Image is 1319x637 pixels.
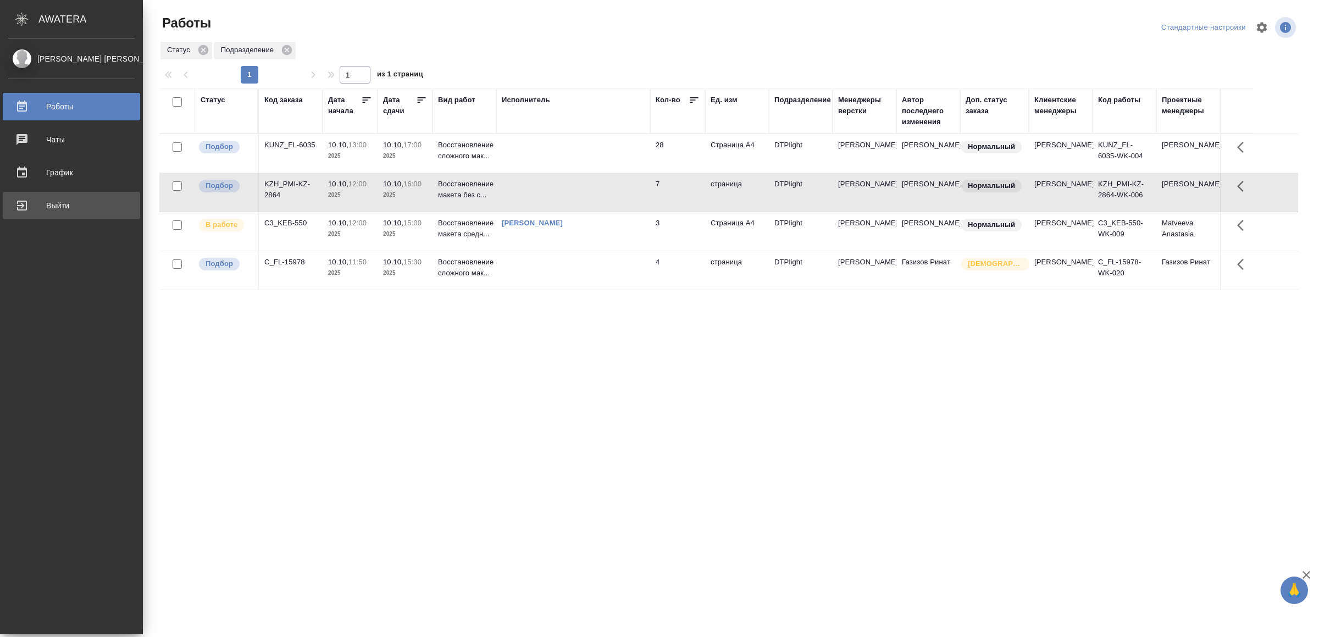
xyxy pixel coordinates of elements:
[838,218,891,229] p: [PERSON_NAME]
[650,212,705,251] td: 3
[711,95,738,106] div: Ед. изм
[8,197,135,214] div: Выйти
[328,95,361,117] div: Дата начала
[769,251,833,290] td: DTPlight
[769,212,833,251] td: DTPlight
[328,151,372,162] p: 2025
[403,258,422,266] p: 15:30
[1093,173,1156,212] td: KZH_PMI-KZ-2864-WK-006
[264,95,303,106] div: Код заказа
[198,218,252,232] div: Исполнитель выполняет работу
[705,212,769,251] td: Страница А4
[160,42,212,59] div: Статус
[1093,251,1156,290] td: C_FL-15978-WK-020
[3,192,140,219] a: Выйти
[3,159,140,186] a: График
[383,190,427,201] p: 2025
[38,8,143,30] div: AWATERA
[705,134,769,173] td: Страница А4
[3,126,140,153] a: Чаты
[1162,95,1215,117] div: Проектные менеджеры
[502,219,563,227] a: [PERSON_NAME]
[1093,134,1156,173] td: KUNZ_FL-6035-WK-004
[8,131,135,148] div: Чаты
[656,95,680,106] div: Кол-во
[383,258,403,266] p: 10.10,
[966,95,1023,117] div: Доп. статус заказа
[1231,173,1257,200] button: Здесь прячутся важные кнопки
[206,180,233,191] p: Подбор
[206,219,237,230] p: В работе
[383,180,403,188] p: 10.10,
[8,98,135,115] div: Работы
[1093,212,1156,251] td: C3_KEB-550-WK-009
[206,258,233,269] p: Подбор
[1231,134,1257,160] button: Здесь прячутся важные кнопки
[1029,212,1093,251] td: [PERSON_NAME]
[1029,251,1093,290] td: [PERSON_NAME]
[1156,212,1220,251] td: Matveeva Anastasia
[383,219,403,227] p: 10.10,
[198,257,252,272] div: Можно подбирать исполнителей
[705,173,769,212] td: страница
[328,258,348,266] p: 10.10,
[650,173,705,212] td: 7
[1098,95,1140,106] div: Код работы
[438,179,491,201] p: Восстановление макета без с...
[328,229,372,240] p: 2025
[438,95,475,106] div: Вид работ
[383,268,427,279] p: 2025
[1231,212,1257,239] button: Здесь прячутся важные кнопки
[221,45,278,56] p: Подразделение
[838,95,891,117] div: Менеджеры верстки
[838,179,891,190] p: [PERSON_NAME]
[896,251,960,290] td: Газизов Ринат
[1156,251,1220,290] td: Газизов Ринат
[348,141,367,149] p: 13:00
[838,140,891,151] p: [PERSON_NAME]
[8,53,135,65] div: [PERSON_NAME] [PERSON_NAME]
[264,218,317,229] div: C3_KEB-550
[264,179,317,201] div: KZH_PMI-KZ-2864
[167,45,194,56] p: Статус
[650,134,705,173] td: 28
[3,93,140,120] a: Работы
[968,180,1015,191] p: Нормальный
[1249,14,1275,41] span: Настроить таблицу
[650,251,705,290] td: 4
[1156,173,1220,212] td: [PERSON_NAME]
[968,141,1015,152] p: Нормальный
[1156,134,1220,173] td: [PERSON_NAME]
[1275,17,1298,38] span: Посмотреть информацию
[896,134,960,173] td: [PERSON_NAME]
[502,95,550,106] div: Исполнитель
[377,68,423,84] span: из 1 страниц
[705,251,769,290] td: страница
[1034,95,1087,117] div: Клиентские менеджеры
[383,141,403,149] p: 10.10,
[438,257,491,279] p: Восстановление сложного мак...
[159,14,211,32] span: Работы
[1231,251,1257,278] button: Здесь прячутся важные кнопки
[348,219,367,227] p: 12:00
[198,140,252,154] div: Можно подбирать исполнителей
[902,95,955,128] div: Автор последнего изменения
[896,212,960,251] td: [PERSON_NAME]
[1281,577,1308,604] button: 🙏
[403,219,422,227] p: 15:00
[198,179,252,193] div: Можно подбирать исполнителей
[1029,134,1093,173] td: [PERSON_NAME]
[264,140,317,151] div: KUNZ_FL-6035
[328,180,348,188] p: 10.10,
[8,164,135,181] div: График
[348,258,367,266] p: 11:50
[438,140,491,162] p: Восстановление сложного мак...
[214,42,296,59] div: Подразделение
[403,180,422,188] p: 16:00
[328,219,348,227] p: 10.10,
[383,95,416,117] div: Дата сдачи
[838,257,891,268] p: [PERSON_NAME]
[383,229,427,240] p: 2025
[1159,19,1249,36] div: split button
[1285,579,1304,602] span: 🙏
